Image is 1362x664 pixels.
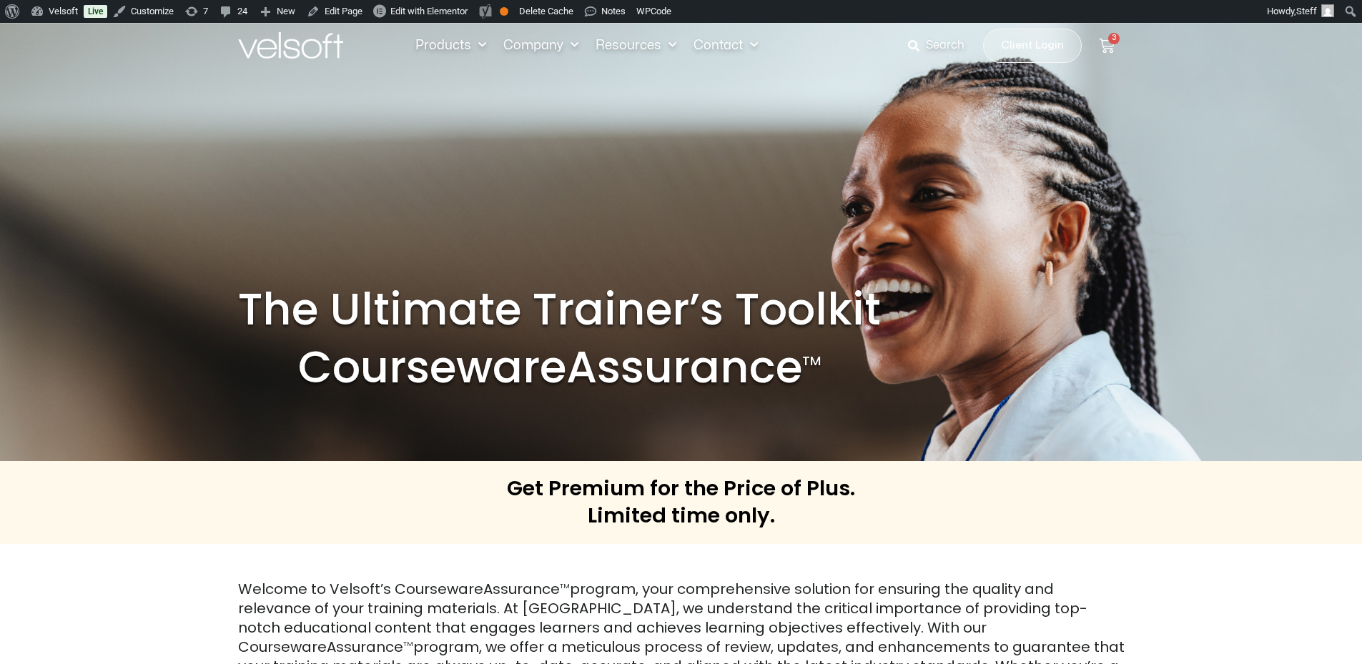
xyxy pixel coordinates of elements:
a: 3 [1082,29,1132,62]
span: Steff [1296,6,1317,16]
a: Search [908,34,974,58]
a: ProductsMenu Toggle [407,38,495,54]
h2: Get Premium for the Price of Plus. Limited time only. [507,475,855,529]
a: Client Login [983,29,1082,63]
span: Search [926,36,964,55]
h2: The Ultimate Trainer’s Toolkit CoursewareAssurance [238,281,882,396]
a: ResourcesMenu Toggle [587,38,685,54]
nav: Menu [407,38,766,54]
a: CompanyMenu Toggle [495,38,587,54]
a: ContactMenu Toggle [685,38,766,54]
div: OK [500,7,508,16]
span: TM [403,640,413,648]
font: TM [802,352,821,370]
span: Client Login [1001,36,1064,55]
span: 3 [1108,33,1120,44]
span: Edit with Elementor [390,6,468,16]
a: Live [84,5,107,18]
span: TM [560,582,570,590]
